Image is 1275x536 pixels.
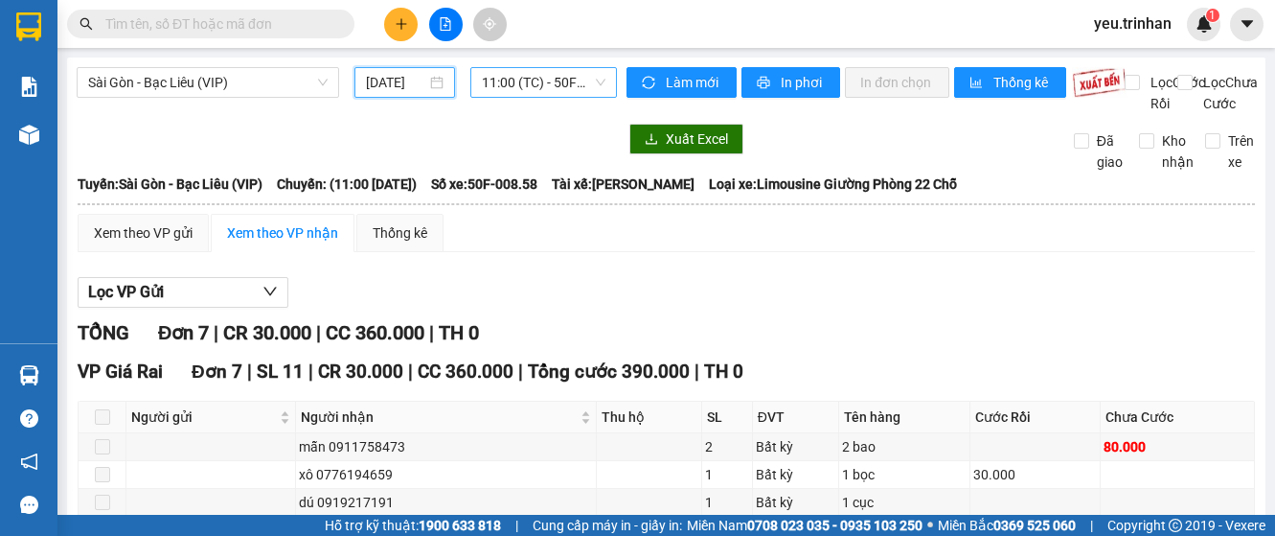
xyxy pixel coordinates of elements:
span: Cung cấp máy in - giấy in: [533,515,682,536]
span: TH 0 [704,361,743,383]
img: warehouse-icon [19,365,39,385]
span: | [518,361,523,383]
button: bar-chartThống kê [954,67,1066,98]
div: xô 0776194659 [299,464,593,485]
strong: 0708 023 035 - 0935 103 250 [747,518,922,533]
button: In đơn chọn [845,67,949,98]
div: Xem theo VP gửi [94,222,193,244]
img: solution-icon [19,77,39,97]
span: In phơi [781,72,825,93]
span: Tổng cước 390.000 [528,361,690,383]
button: aim [473,8,507,41]
span: | [429,321,434,344]
span: Thống kê [993,72,1051,93]
b: Tuyến: Sài Gòn - Bạc Liêu (VIP) [78,176,262,192]
button: file-add [429,8,463,41]
span: Lọc Chưa Cước [1195,72,1261,114]
span: | [308,361,313,383]
span: Làm mới [666,72,721,93]
span: CR 30.000 [223,321,311,344]
span: Tài xế: [PERSON_NAME] [552,174,694,195]
span: Xuất Excel [666,128,728,150]
span: | [316,321,321,344]
span: down [262,284,278,299]
span: | [214,321,218,344]
span: | [1090,515,1093,536]
span: CR 30.000 [318,361,403,383]
span: TỔNG [78,321,129,344]
span: Lọc VP Gửi [88,280,164,304]
span: notification [20,453,38,471]
span: bar-chart [969,76,986,91]
th: Cước Rồi [970,402,1100,433]
th: Chưa Cước [1101,402,1255,433]
div: 1 bọc [842,464,967,485]
div: mẫn 0911758473 [299,436,593,457]
span: Lọc Cước Rồi [1143,72,1208,114]
span: printer [757,76,773,91]
span: Đơn 7 [158,321,209,344]
strong: 0369 525 060 [993,518,1076,533]
span: Đơn 7 [192,361,242,383]
span: VP Giá Rai [78,361,163,383]
div: 1 cục [842,492,967,513]
strong: 1900 633 818 [419,518,501,533]
input: Tìm tên, số ĐT hoặc mã đơn [105,13,331,35]
span: message [20,496,38,514]
sup: 1 [1206,9,1219,22]
span: Miền Nam [687,515,922,536]
span: aim [483,17,496,31]
span: search [80,17,93,31]
span: Số xe: 50F-008.58 [431,174,537,195]
span: Miền Bắc [938,515,1076,536]
span: CC 360.000 [326,321,424,344]
button: downloadXuất Excel [629,124,743,154]
span: file-add [439,17,452,31]
span: copyright [1169,519,1182,532]
span: Kho nhận [1154,130,1201,173]
span: | [247,361,252,383]
span: Loại xe: Limousine Giường Phòng 22 Chỗ [709,174,957,195]
img: warehouse-icon [19,125,39,145]
div: 1 [705,492,749,513]
span: Trên xe [1220,130,1262,173]
span: ⚪️ [927,522,933,529]
div: Bất kỳ [756,436,835,457]
div: 80.000 [1104,436,1251,457]
button: plus [384,8,418,41]
div: Bất kỳ [756,464,835,485]
span: CC 360.000 [418,361,513,383]
div: 2 [705,436,749,457]
div: dú 0919217191 [299,492,593,513]
span: Đã giao [1089,130,1130,173]
img: logo-vxr [16,12,41,41]
button: caret-down [1230,8,1264,41]
span: 1 [1209,9,1216,22]
span: question-circle [20,409,38,428]
span: | [694,361,699,383]
span: Chuyến: (11:00 [DATE]) [277,174,417,195]
span: TH 0 [439,321,479,344]
div: Thống kê [373,222,427,244]
div: 1 [705,464,749,485]
span: Người nhận [301,407,577,428]
button: Lọc VP Gửi [78,277,288,308]
span: plus [395,17,408,31]
div: 2 bao [842,436,967,457]
span: caret-down [1239,15,1256,33]
span: SL 11 [257,361,304,383]
span: Sài Gòn - Bạc Liêu (VIP) [88,68,328,97]
button: printerIn phơi [741,67,840,98]
input: 13/08/2025 [366,72,426,93]
th: ĐVT [753,402,839,433]
span: yeu.trinhan [1079,12,1187,35]
span: | [515,515,518,536]
div: 30.000 [973,464,1096,485]
span: download [645,132,658,148]
span: Hỗ trợ kỹ thuật: [325,515,501,536]
img: icon-new-feature [1195,15,1213,33]
div: Bất kỳ [756,492,835,513]
button: syncLàm mới [626,67,737,98]
th: SL [702,402,753,433]
th: Tên hàng [839,402,970,433]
